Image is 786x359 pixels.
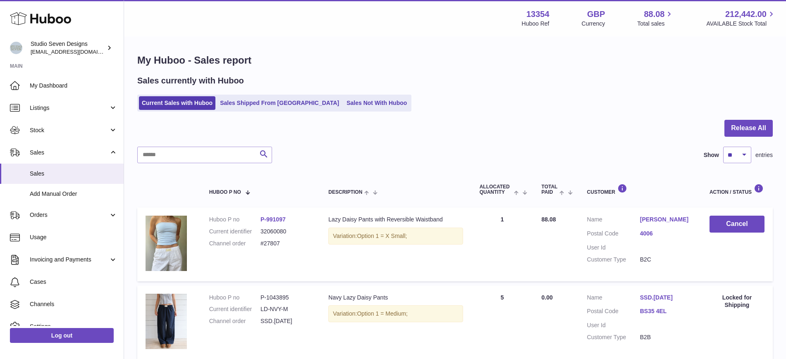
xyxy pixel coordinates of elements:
[30,233,117,241] span: Usage
[587,184,693,195] div: Customer
[209,216,260,223] dt: Huboo P no
[522,20,549,28] div: Huboo Ref
[30,82,117,90] span: My Dashboard
[260,216,286,223] a: P-991097
[640,307,693,315] a: BS35 4EL
[209,190,241,195] span: Huboo P no
[526,9,549,20] strong: 13354
[706,20,776,28] span: AVAILABLE Stock Total
[30,211,109,219] span: Orders
[587,256,640,264] dt: Customer Type
[260,240,312,247] dd: #27807
[260,294,312,302] dd: P-1043895
[260,305,312,313] dd: LD-NVY-M
[640,216,693,223] a: [PERSON_NAME]
[10,328,114,343] a: Log out
[587,244,640,252] dt: User Id
[704,151,719,159] label: Show
[587,333,640,341] dt: Customer Type
[587,216,640,226] dt: Name
[209,317,260,325] dt: Channel order
[480,184,512,195] span: ALLOCATED Quantity
[710,294,764,309] div: Locked for Shipping
[31,48,122,55] span: [EMAIL_ADDRESS][DOMAIN_NAME]
[30,278,117,286] span: Cases
[328,228,463,245] div: Variation:
[542,294,553,301] span: 0.00
[640,294,693,302] a: SSD.[DATE]
[139,96,215,110] a: Current Sales with Huboo
[30,149,109,157] span: Sales
[587,307,640,317] dt: Postal Code
[30,126,109,134] span: Stock
[146,216,187,271] img: F9B70C03-3D69-42B0-BD0F-75A7B24DF086_1_105_c.jpg
[209,305,260,313] dt: Current identifier
[724,120,773,137] button: Release All
[30,170,117,178] span: Sales
[344,96,410,110] a: Sales Not With Huboo
[30,104,109,112] span: Listings
[640,256,693,264] dd: B2C
[30,190,117,198] span: Add Manual Order
[328,190,362,195] span: Description
[582,20,605,28] div: Currency
[146,294,187,349] img: 1_2a0d6f80-86bb-49d4-9e1a-1b60289414d9.png
[587,230,640,240] dt: Postal Code
[706,9,776,28] a: 212,442.00 AVAILABLE Stock Total
[30,323,117,330] span: Settings
[10,42,22,54] img: internalAdmin-13354@internal.huboo.com
[209,240,260,247] dt: Channel order
[710,216,764,233] button: Cancel
[217,96,342,110] a: Sales Shipped From [GEOGRAPHIC_DATA]
[637,9,674,28] a: 88.08 Total sales
[260,317,312,325] dd: SSD.[DATE]
[640,333,693,341] dd: B2B
[30,256,109,264] span: Invoicing and Payments
[137,75,244,86] h2: Sales currently with Huboo
[710,184,764,195] div: Action / Status
[328,294,463,302] div: Navy Lazy Daisy Pants
[31,40,105,56] div: Studio Seven Designs
[542,216,556,223] span: 88.08
[209,228,260,235] dt: Current identifier
[587,9,605,20] strong: GBP
[542,184,558,195] span: Total paid
[587,294,640,304] dt: Name
[637,20,674,28] span: Total sales
[328,305,463,322] div: Variation:
[30,300,117,308] span: Channels
[209,294,260,302] dt: Huboo P no
[644,9,664,20] span: 88.08
[755,151,773,159] span: entries
[587,321,640,329] dt: User Id
[357,310,408,317] span: Option 1 = Medium;
[328,216,463,223] div: Lazy Daisy Pants with Reversible Waistband
[260,228,312,235] dd: 32060080
[137,54,773,67] h1: My Huboo - Sales report
[640,230,693,238] a: 4006
[471,207,533,281] td: 1
[725,9,767,20] span: 212,442.00
[357,233,407,239] span: Option 1 = X Small;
